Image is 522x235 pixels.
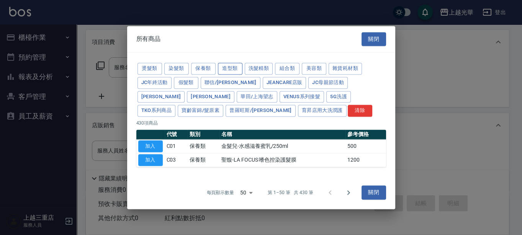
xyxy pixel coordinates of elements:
[136,35,161,43] span: 所有商品
[188,130,219,139] th: 類別
[275,63,299,75] button: 組合類
[219,139,345,153] td: 金髮兒-水感滋養蜜乳/250ml
[245,63,273,75] button: 洗髮精類
[348,105,372,117] button: 清除
[136,120,386,126] p: 430 項商品
[263,77,306,89] button: JeanCare店販
[362,186,386,200] button: 關閉
[165,139,188,153] td: C01
[362,32,386,46] button: 關閉
[280,91,324,103] button: Venus系列接髮
[298,105,347,117] button: 育昇店用大洗潤護
[326,91,351,103] button: 5G洗護
[219,153,345,167] td: 聖馥-LA FOCUS 嗜色控染護髮膜
[164,63,189,75] button: 染髮類
[218,63,242,75] button: 造型類
[219,130,345,139] th: 名稱
[345,153,386,167] td: 1200
[345,130,386,139] th: 參考價格
[187,91,234,103] button: [PERSON_NAME]
[345,139,386,153] td: 500
[329,63,362,75] button: 雜貨耗材類
[165,130,188,139] th: 代號
[178,105,223,117] button: 寶齡富錦/髮原素
[191,63,216,75] button: 保養類
[302,63,326,75] button: 美容類
[188,139,219,153] td: 保養類
[137,105,176,117] button: TKO系列商品
[226,105,296,117] button: 普羅旺斯/[PERSON_NAME]
[137,91,185,103] button: [PERSON_NAME]
[201,77,260,89] button: 聯信/[PERSON_NAME]
[188,153,219,167] td: 保養類
[339,183,358,202] button: Go to next page
[137,77,172,89] button: JC年終活動
[206,189,234,196] p: 每頁顯示數量
[138,154,163,166] button: 加入
[174,77,198,89] button: 假髮類
[308,77,348,89] button: JC母親節活動
[268,189,313,196] p: 第 1–50 筆 共 430 筆
[237,182,255,203] div: 50
[137,63,162,75] button: 燙髮類
[165,153,188,167] td: C03
[237,91,277,103] button: 華田/上海望志
[138,140,163,152] button: 加入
